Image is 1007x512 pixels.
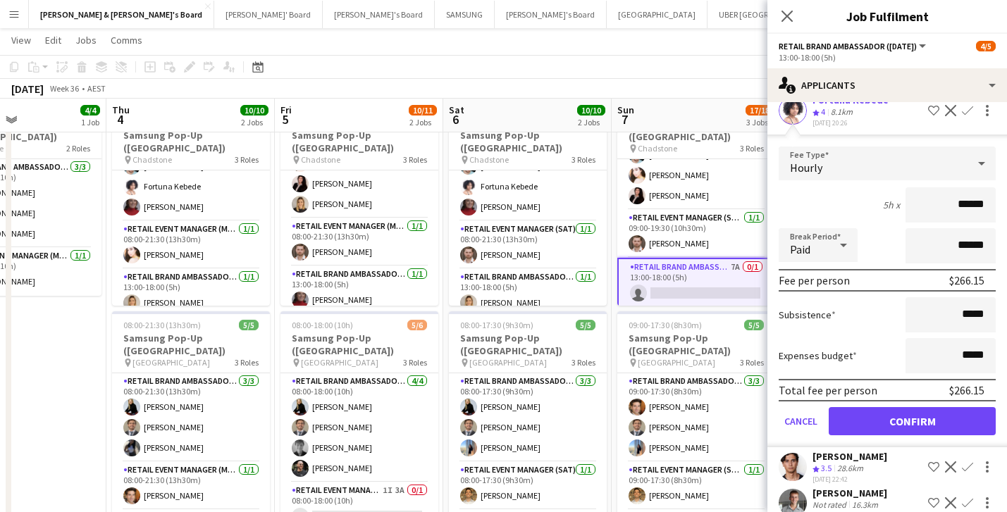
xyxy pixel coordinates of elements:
[834,463,866,475] div: 28.6km
[280,104,292,116] span: Fri
[301,154,340,165] span: Chadstone
[6,31,37,49] a: View
[323,1,435,28] button: [PERSON_NAME]'s Board
[280,332,438,357] h3: Samsung Pop-Up ([GEOGRAPHIC_DATA])
[976,41,996,51] span: 4/5
[280,97,438,306] app-job-card: Updated08:00-21:30 (13h30m)5/5Samsung Pop-Up ([GEOGRAPHIC_DATA]) Chadstone3 RolesRETAIL Brand Amb...
[280,130,438,218] app-card-role: RETAIL Brand Ambassador (Mon - Fri)3/308:00-21:30 (13h30m)[PERSON_NAME][PERSON_NAME][PERSON_NAME]
[112,221,270,269] app-card-role: RETAIL Event Manager (Mon - Fri)1/108:00-21:30 (13h30m)[PERSON_NAME]
[577,105,605,115] span: 10/10
[235,154,259,165] span: 3 Roles
[66,143,90,154] span: 2 Roles
[449,129,607,154] h3: Samsung Pop-Up ([GEOGRAPHIC_DATA])
[403,154,427,165] span: 3 Roles
[409,105,437,115] span: 10/11
[112,332,270,357] h3: Samsung Pop-Up ([GEOGRAPHIC_DATA])
[235,357,259,368] span: 3 Roles
[280,129,438,154] h3: Samsung Pop-Up ([GEOGRAPHIC_DATA])
[409,117,436,127] div: 2 Jobs
[740,357,764,368] span: 3 Roles
[779,52,996,63] div: 13:00-18:00 (5h)
[112,132,270,221] app-card-role: RETAIL Brand Ambassador (Mon - Fri)3/308:00-21:30 (13h30m)[PERSON_NAME]Fortuna Kebede[PERSON_NAME]
[617,462,775,510] app-card-role: RETAIL Event Manager (Sun)1/109:00-17:30 (8h30m)[PERSON_NAME]
[29,1,214,28] button: [PERSON_NAME] & [PERSON_NAME]'s Board
[47,83,82,94] span: Week 36
[407,320,427,330] span: 5/6
[469,357,547,368] span: [GEOGRAPHIC_DATA]
[280,218,438,266] app-card-role: RETAIL Event Manager (Mon - Fri)1/108:00-21:30 (13h30m)[PERSON_NAME]
[821,106,825,117] span: 4
[638,143,677,154] span: Chadstone
[779,41,928,51] button: RETAIL Brand Ambassador ([DATE])
[813,499,849,510] div: Not rated
[110,111,130,127] span: 4
[790,242,810,256] span: Paid
[746,117,773,127] div: 3 Jobs
[292,320,353,330] span: 08:00-18:00 (10h)
[469,154,509,165] span: Chadstone
[81,117,99,127] div: 1 Job
[132,154,172,165] span: Chadstone
[241,117,268,127] div: 2 Jobs
[449,269,607,317] app-card-role: RETAIL Brand Ambassador ([DATE])1/113:00-18:00 (5h)[PERSON_NAME]
[779,308,836,321] label: Subsistence
[449,132,607,221] app-card-role: RETAIL Brand Ambassador ([DATE])3/308:00-21:30 (13h30m)[PERSON_NAME]Fortuna Kebede[PERSON_NAME]
[495,1,607,28] button: [PERSON_NAME]'s Board
[240,105,268,115] span: 10/10
[449,332,607,357] h3: Samsung Pop-Up ([GEOGRAPHIC_DATA])
[278,111,292,127] span: 5
[80,105,100,115] span: 4/4
[617,210,775,258] app-card-role: RETAIL Event Manager (Sun)1/109:00-19:30 (10h30m)[PERSON_NAME]
[239,320,259,330] span: 5/5
[576,320,595,330] span: 5/5
[638,357,715,368] span: [GEOGRAPHIC_DATA]
[629,320,702,330] span: 09:00-17:30 (8h30m)
[75,34,97,46] span: Jobs
[111,34,142,46] span: Comms
[460,320,533,330] span: 08:00-17:30 (9h30m)
[301,357,378,368] span: [GEOGRAPHIC_DATA]
[813,487,887,499] div: [PERSON_NAME]
[11,82,44,96] div: [DATE]
[578,117,605,127] div: 2 Jobs
[828,106,855,118] div: 8.1km
[708,1,829,28] button: UBER [GEOGRAPHIC_DATA]
[280,373,438,482] app-card-role: RETAIL Brand Ambassador (Mon - Fri)4/408:00-18:00 (10h)[PERSON_NAME][PERSON_NAME][PERSON_NAME][PE...
[123,320,201,330] span: 08:00-21:30 (13h30m)
[740,143,764,154] span: 3 Roles
[449,97,607,306] app-job-card: Updated08:00-21:30 (13h30m)5/5Samsung Pop-Up ([GEOGRAPHIC_DATA]) Chadstone3 RolesRETAIL Brand Amb...
[617,373,775,462] app-card-role: RETAIL Brand Ambassador ([DATE])3/309:00-17:30 (8h30m)[PERSON_NAME][PERSON_NAME][PERSON_NAME]
[767,7,1007,25] h3: Job Fulfilment
[435,1,495,28] button: SAMSUNG
[449,104,464,116] span: Sat
[767,68,1007,102] div: Applicants
[617,104,634,116] span: Sun
[112,462,270,510] app-card-role: RETAIL Event Manager (Mon - Fri)1/108:00-21:30 (13h30m)[PERSON_NAME]
[447,111,464,127] span: 6
[617,121,775,210] app-card-role: RETAIL Brand Ambassador ([DATE])3/309:00-19:30 (10h30m)[PERSON_NAME][PERSON_NAME][PERSON_NAME]
[779,41,917,51] span: RETAIL Brand Ambassador (Sunday)
[790,161,822,175] span: Hourly
[617,258,775,308] app-card-role: RETAIL Brand Ambassador ([DATE])7A0/113:00-18:00 (5h)
[949,383,984,397] div: $266.15
[112,97,270,306] app-job-card: Updated08:00-21:30 (13h30m)5/5Samsung Pop-Up ([GEOGRAPHIC_DATA]) Chadstone3 RolesRETAIL Brand Amb...
[813,118,889,127] div: [DATE] 20:26
[617,97,775,306] app-job-card: 09:00-19:30 (10h30m)4/5Samsung Pop-Up ([GEOGRAPHIC_DATA]) Chadstone3 RolesRETAIL Brand Ambassador...
[813,450,887,463] div: [PERSON_NAME]
[403,357,427,368] span: 3 Roles
[849,499,881,510] div: 16.3km
[949,273,984,287] div: $266.15
[779,407,823,435] button: Cancel
[112,104,130,116] span: Thu
[449,462,607,510] app-card-role: RETAIL Event Manager (Sat)1/108:00-17:30 (9h30m)[PERSON_NAME]
[214,1,323,28] button: [PERSON_NAME]' Board
[449,221,607,269] app-card-role: RETAIL Event Manager (Sat)1/108:00-21:30 (13h30m)[PERSON_NAME]
[572,357,595,368] span: 3 Roles
[883,199,900,211] div: 5h x
[39,31,67,49] a: Edit
[821,463,832,473] span: 3.5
